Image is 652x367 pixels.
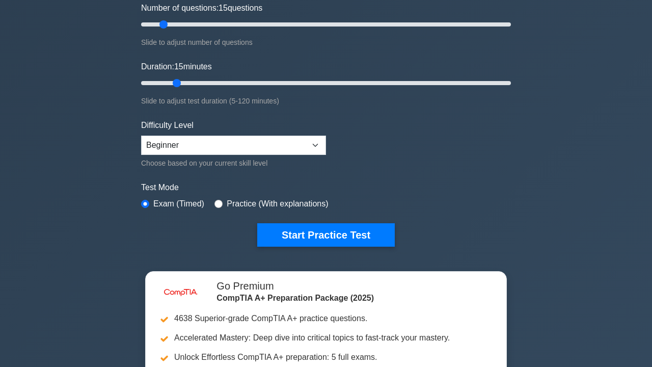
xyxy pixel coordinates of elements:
[257,223,395,247] button: Start Practice Test
[153,198,204,210] label: Exam (Timed)
[141,36,511,48] div: Slide to adjust number of questions
[141,95,511,107] div: Slide to adjust test duration (5-120 minutes)
[141,157,326,169] div: Choose based on your current skill level
[227,198,328,210] label: Practice (With explanations)
[141,119,194,132] label: Difficulty Level
[141,61,212,73] label: Duration: minutes
[174,62,183,71] span: 15
[141,181,511,194] label: Test Mode
[219,4,228,12] span: 15
[141,2,262,14] label: Number of questions: questions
